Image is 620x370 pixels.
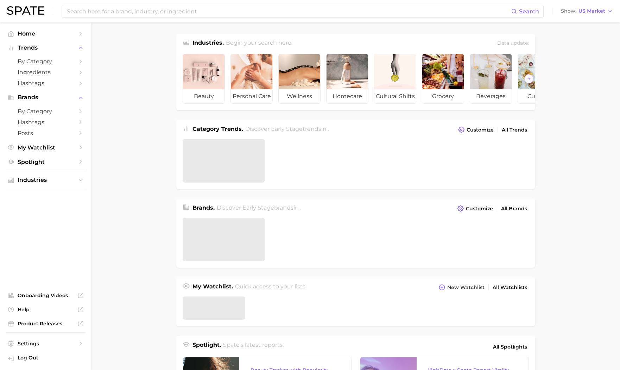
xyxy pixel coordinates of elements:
[18,58,74,65] span: by Category
[6,157,86,167] a: Spotlight
[497,39,529,48] div: Data update:
[217,204,301,211] span: Discover Early Stage brands in .
[18,45,74,51] span: Trends
[456,125,495,135] button: Customize
[467,127,494,133] span: Customize
[235,282,306,292] h2: Quick access to your lists.
[499,204,529,213] a: All Brands
[470,54,512,104] a: beverages
[18,119,74,126] span: Hashtags
[6,78,86,89] a: Hashtags
[192,341,221,353] h1: Spotlight.
[519,8,539,15] span: Search
[18,306,74,313] span: Help
[6,290,86,301] a: Onboarding Videos
[518,89,559,103] span: culinary
[578,9,605,13] span: US Market
[493,343,527,351] span: All Spotlights
[18,144,74,151] span: My Watchlist
[437,282,486,292] button: New Watchlist
[326,54,368,104] a: homecare
[18,320,74,327] span: Product Releases
[6,67,86,78] a: Ingredients
[6,117,86,128] a: Hashtags
[18,30,74,37] span: Home
[6,28,86,39] a: Home
[230,54,273,104] a: personal care
[502,127,527,133] span: All Trends
[466,206,493,212] span: Customize
[524,74,533,83] button: Scroll Right
[18,355,80,361] span: Log Out
[6,175,86,185] button: Industries
[491,283,529,292] a: All Watchlists
[278,54,321,104] a: wellness
[447,285,485,291] span: New Watchlist
[192,126,243,132] span: Category Trends .
[327,89,368,103] span: homecare
[493,285,527,291] span: All Watchlists
[561,9,576,13] span: Show
[6,56,86,67] a: by Category
[6,338,86,349] a: Settings
[18,80,74,87] span: Hashtags
[18,159,74,165] span: Spotlight
[192,204,215,211] span: Brands .
[66,5,511,17] input: Search here for a brand, industry, or ingredient
[6,128,86,139] a: Posts
[500,125,529,135] a: All Trends
[6,352,86,364] a: Log out. Currently logged in with e-mail jhayes@hunterpr.com.
[6,318,86,329] a: Product Releases
[183,54,225,104] a: beauty
[374,54,416,104] a: cultural shifts
[491,341,529,353] a: All Spotlights
[470,89,512,103] span: beverages
[501,206,527,212] span: All Brands
[18,292,74,299] span: Onboarding Videos
[422,54,464,104] a: grocery
[18,130,74,136] span: Posts
[18,94,74,101] span: Brands
[374,89,416,103] span: cultural shifts
[192,282,233,292] h1: My Watchlist.
[18,340,74,347] span: Settings
[226,39,292,48] h2: Begin your search here.
[231,89,272,103] span: personal care
[422,89,464,103] span: grocery
[18,69,74,76] span: Ingredients
[456,204,495,213] button: Customize
[6,92,86,103] button: Brands
[18,108,74,115] span: by Category
[559,7,615,16] button: ShowUS Market
[192,39,224,48] h1: Industries.
[183,89,224,103] span: beauty
[6,43,86,53] button: Trends
[6,142,86,153] a: My Watchlist
[6,106,86,117] a: by Category
[18,177,74,183] span: Industries
[518,54,560,104] a: culinary
[245,126,329,132] span: Discover Early Stage trends in .
[7,6,44,15] img: SPATE
[223,341,284,353] h2: Spate's latest reports.
[279,89,320,103] span: wellness
[6,304,86,315] a: Help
